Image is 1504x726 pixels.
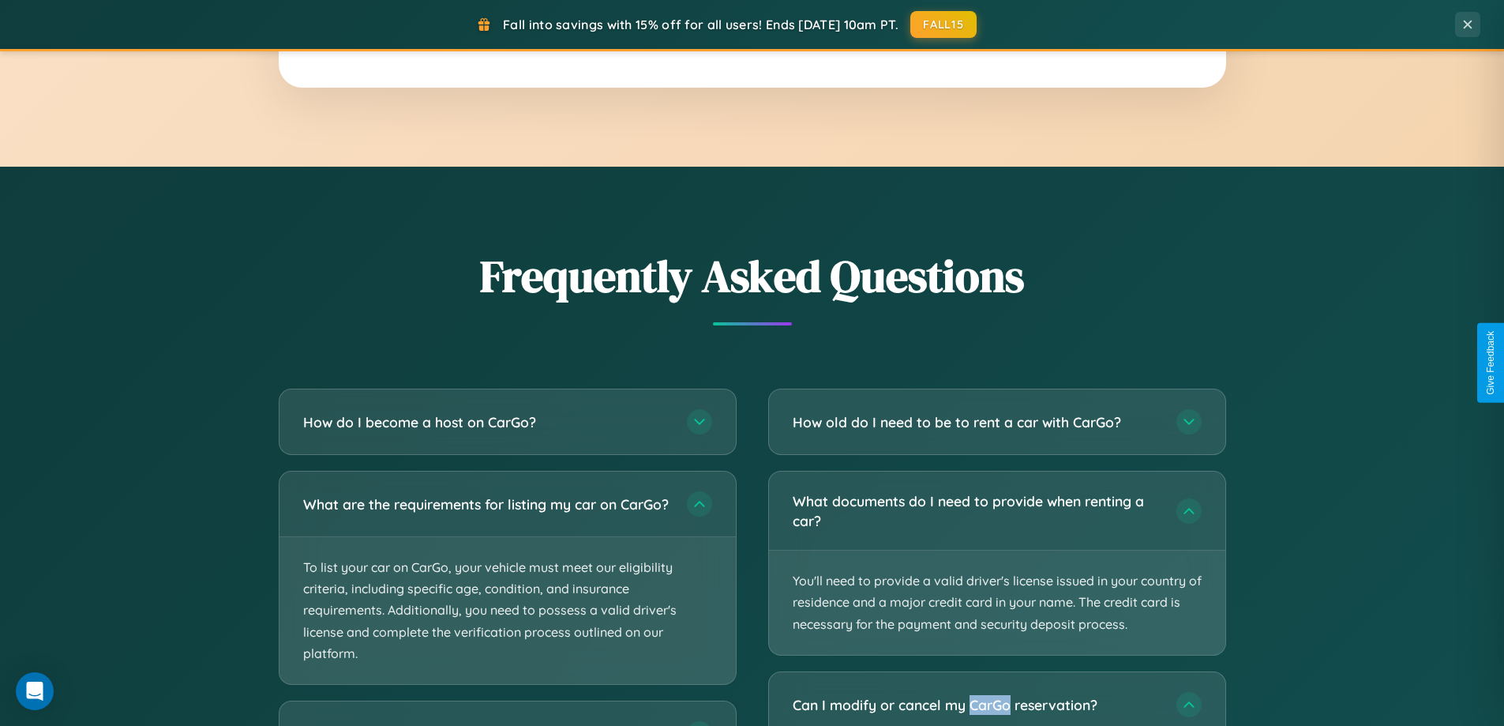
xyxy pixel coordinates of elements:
[303,495,671,514] h3: What are the requirements for listing my car on CarGo?
[279,537,736,684] p: To list your car on CarGo, your vehicle must meet our eligibility criteria, including specific ag...
[16,672,54,710] div: Open Intercom Messenger
[910,11,977,38] button: FALL15
[303,412,671,432] h3: How do I become a host on CarGo?
[793,491,1161,530] h3: What documents do I need to provide when renting a car?
[769,551,1225,655] p: You'll need to provide a valid driver's license issued in your country of residence and a major c...
[503,17,898,32] span: Fall into savings with 15% off for all users! Ends [DATE] 10am PT.
[279,246,1226,307] h2: Frequently Asked Questions
[793,412,1161,432] h3: How old do I need to be to rent a car with CarGo?
[1485,331,1496,395] div: Give Feedback
[793,695,1161,715] h3: Can I modify or cancel my CarGo reservation?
